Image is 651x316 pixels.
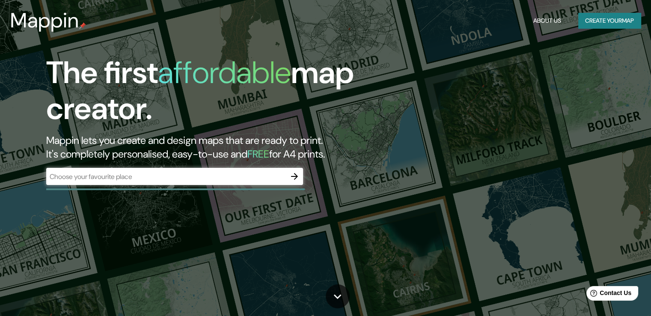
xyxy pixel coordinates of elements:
[575,283,642,307] iframe: Help widget launcher
[46,55,372,134] h1: The first map creator.
[46,134,372,161] h2: Mappin lets you create and design maps that are ready to print. It's completely personalised, eas...
[247,147,269,161] h5: FREE
[158,53,291,92] h1: affordable
[10,9,79,33] h3: Mappin
[79,22,86,29] img: mappin-pin
[578,13,641,29] button: Create yourmap
[46,172,286,182] input: Choose your favourite place
[530,13,565,29] button: About Us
